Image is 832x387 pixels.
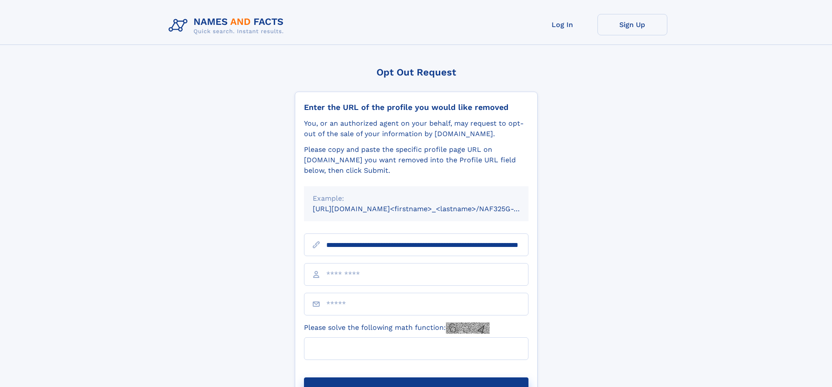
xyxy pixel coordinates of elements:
[304,144,528,176] div: Please copy and paste the specific profile page URL on [DOMAIN_NAME] you want removed into the Pr...
[165,14,291,38] img: Logo Names and Facts
[304,118,528,139] div: You, or an authorized agent on your behalf, may request to opt-out of the sale of your informatio...
[528,14,597,35] a: Log In
[313,193,520,204] div: Example:
[304,322,490,334] label: Please solve the following math function:
[295,67,538,78] div: Opt Out Request
[304,103,528,112] div: Enter the URL of the profile you would like removed
[313,205,545,213] small: [URL][DOMAIN_NAME]<firstname>_<lastname>/NAF325G-xxxxxxxx
[597,14,667,35] a: Sign Up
